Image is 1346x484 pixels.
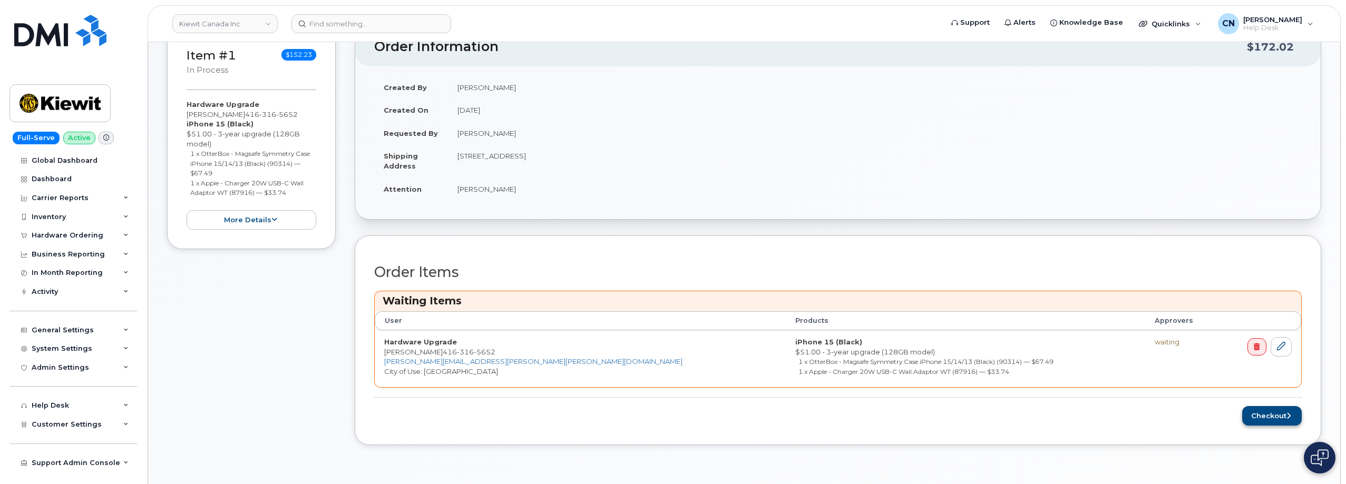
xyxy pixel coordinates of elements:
small: in process [187,65,228,75]
strong: Created On [384,106,428,114]
span: Knowledge Base [1059,17,1123,28]
h2: Order Items [374,264,1302,280]
a: Alerts [997,12,1043,33]
span: 316 [457,348,474,356]
th: User [375,311,786,330]
a: [PERSON_NAME][EMAIL_ADDRESS][PERSON_NAME][PERSON_NAME][DOMAIN_NAME] [384,357,682,366]
th: Products [786,311,1145,330]
span: Quicklinks [1152,19,1190,28]
a: Support [944,12,997,33]
strong: Hardware Upgrade [187,100,259,108]
h3: Waiting Items [383,294,1293,308]
span: CN [1222,17,1235,30]
input: Find something... [291,14,451,33]
small: 1 x OtterBox - Magsafe Symmetry Case iPhone 15/14/13 (Black) (90314) — $67.49 [190,150,310,177]
strong: Hardware Upgrade [384,338,457,346]
img: Open chat [1311,449,1329,466]
button: Checkout [1242,406,1302,426]
strong: iPhone 15 (Black) [795,338,862,346]
span: [PERSON_NAME] [1243,15,1302,24]
span: Help Desk [1243,24,1302,32]
div: Connor Nguyen [1211,13,1321,34]
td: [DATE] [448,98,1302,122]
span: 416 [245,110,298,118]
div: $172.02 [1247,37,1294,57]
strong: Shipping Address [384,152,418,170]
td: [PERSON_NAME] City of Use: [GEOGRAPHIC_DATA] [375,330,786,387]
strong: Attention [384,185,422,193]
button: more details [187,210,316,230]
td: [PERSON_NAME] [448,177,1302,201]
span: Alerts [1013,17,1036,28]
small: 1 x Apple - Charger 20W USB-C Wall Adaptor WT (87916) — $33.74 [798,368,1009,376]
td: [PERSON_NAME] [448,76,1302,99]
a: Kiewit Canada Inc [172,14,278,33]
span: 416 [443,348,495,356]
span: $152.23 [281,49,316,61]
span: Support [960,17,990,28]
th: Approvers [1145,311,1220,330]
div: Quicklinks [1132,13,1208,34]
a: Item #1 [187,48,236,63]
small: 1 x OtterBox - Magsafe Symmetry Case iPhone 15/14/13 (Black) (90314) — $67.49 [798,358,1054,366]
strong: iPhone 15 (Black) [187,120,253,128]
small: 1 x Apple - Charger 20W USB-C Wall Adaptor WT (87916) — $33.74 [190,179,304,197]
span: 316 [259,110,276,118]
a: Knowledge Base [1043,12,1130,33]
h2: Order Information [374,39,1247,54]
span: 5652 [474,348,495,356]
td: [PERSON_NAME] [448,122,1302,145]
div: [PERSON_NAME] $51.00 - 3-year upgrade (128GB model) [187,100,316,229]
span: 5652 [276,110,298,118]
strong: Requested By [384,129,438,137]
div: waiting [1155,337,1210,347]
strong: Created By [384,83,427,92]
td: [STREET_ADDRESS] [448,144,1302,177]
td: $51.00 - 3-year upgrade (128GB model) [786,330,1145,387]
